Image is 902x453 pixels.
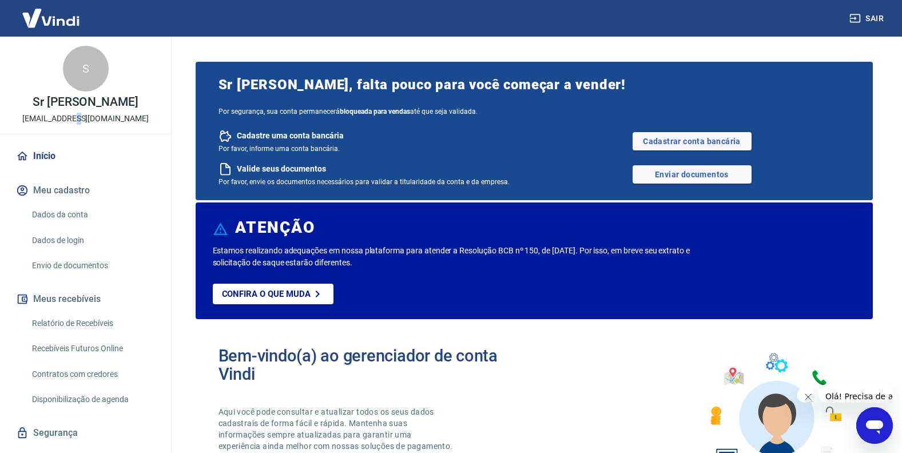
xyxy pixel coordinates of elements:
[797,386,814,403] iframe: Fechar mensagem
[27,337,157,360] a: Recebíveis Futuros Online
[213,284,333,304] a: Confira o que muda
[14,144,157,169] a: Início
[14,1,88,35] img: Vindi
[222,289,311,299] p: Confira o que muda
[22,113,149,125] p: [EMAIL_ADDRESS][DOMAIN_NAME]
[63,46,109,92] div: S
[218,145,340,153] span: Por favor, informe uma conta bancária.
[14,287,157,312] button: Meus recebíveis
[218,108,850,116] span: Por segurança, sua conta permanecerá até que seja validada.
[27,312,157,335] a: Relatório de Recebíveis
[218,178,510,186] span: Por favor, envie os documentos necessários para validar a titularidade da conta e da empresa.
[218,406,455,452] p: Aqui você pode consultar e atualizar todos os seus dados cadastrais de forma fácil e rápida. Mant...
[27,203,157,227] a: Dados da conta
[27,363,157,386] a: Contratos com credores
[847,8,888,29] button: Sair
[33,96,138,108] p: Sr [PERSON_NAME]
[7,8,96,17] span: Olá! Precisa de ajuda?
[237,130,344,141] span: Cadastre uma conta bancária
[818,384,893,403] iframe: Mensagem da empresa
[213,245,727,269] p: Estamos realizando adequações em nossa plataforma para atender a Resolução BCB nº 150, de [DATE]....
[235,222,315,233] h6: ATENÇÃO
[856,407,893,444] iframe: Botão para abrir a janela de mensagens
[340,108,410,116] b: bloqueada para vendas
[237,164,326,174] span: Valide seus documentos
[633,165,752,184] a: Enviar documentos
[218,75,850,94] span: Sr [PERSON_NAME], falta pouco para você começar a vender!
[27,388,157,411] a: Disponibilização de agenda
[633,132,752,150] a: Cadastrar conta bancária
[14,420,157,446] a: Segurança
[27,229,157,252] a: Dados de login
[14,178,157,203] button: Meu cadastro
[218,347,534,383] h2: Bem-vindo(a) ao gerenciador de conta Vindi
[27,254,157,277] a: Envio de documentos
